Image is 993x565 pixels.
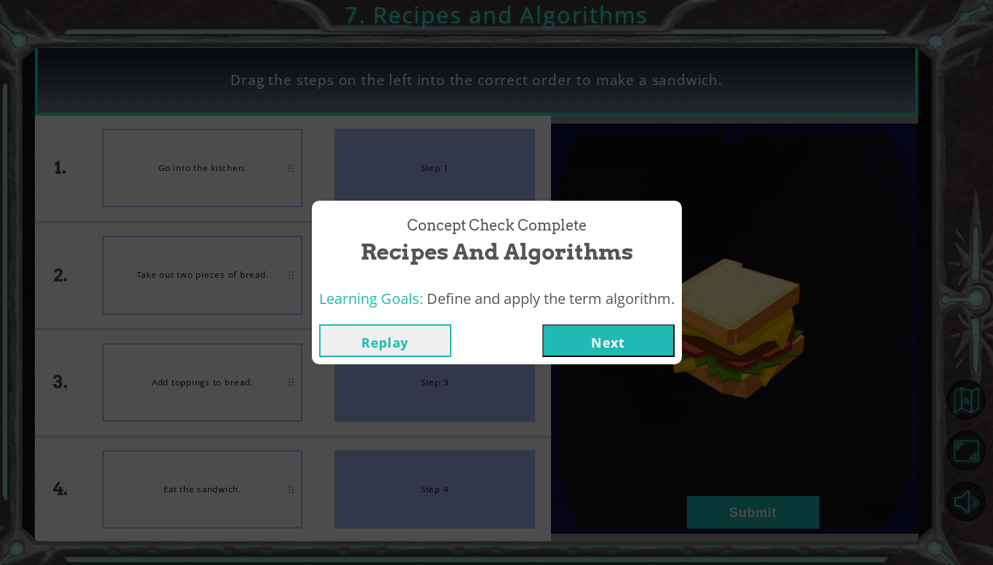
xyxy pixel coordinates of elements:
button: Next [542,324,675,357]
span: Recipes and Algorithms [361,236,633,268]
button: Replay [319,324,451,357]
span: Define and apply the term algorithm. [427,289,675,308]
span: Learning Goals: [319,289,423,308]
span: Concept Check Complete [407,215,587,236]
